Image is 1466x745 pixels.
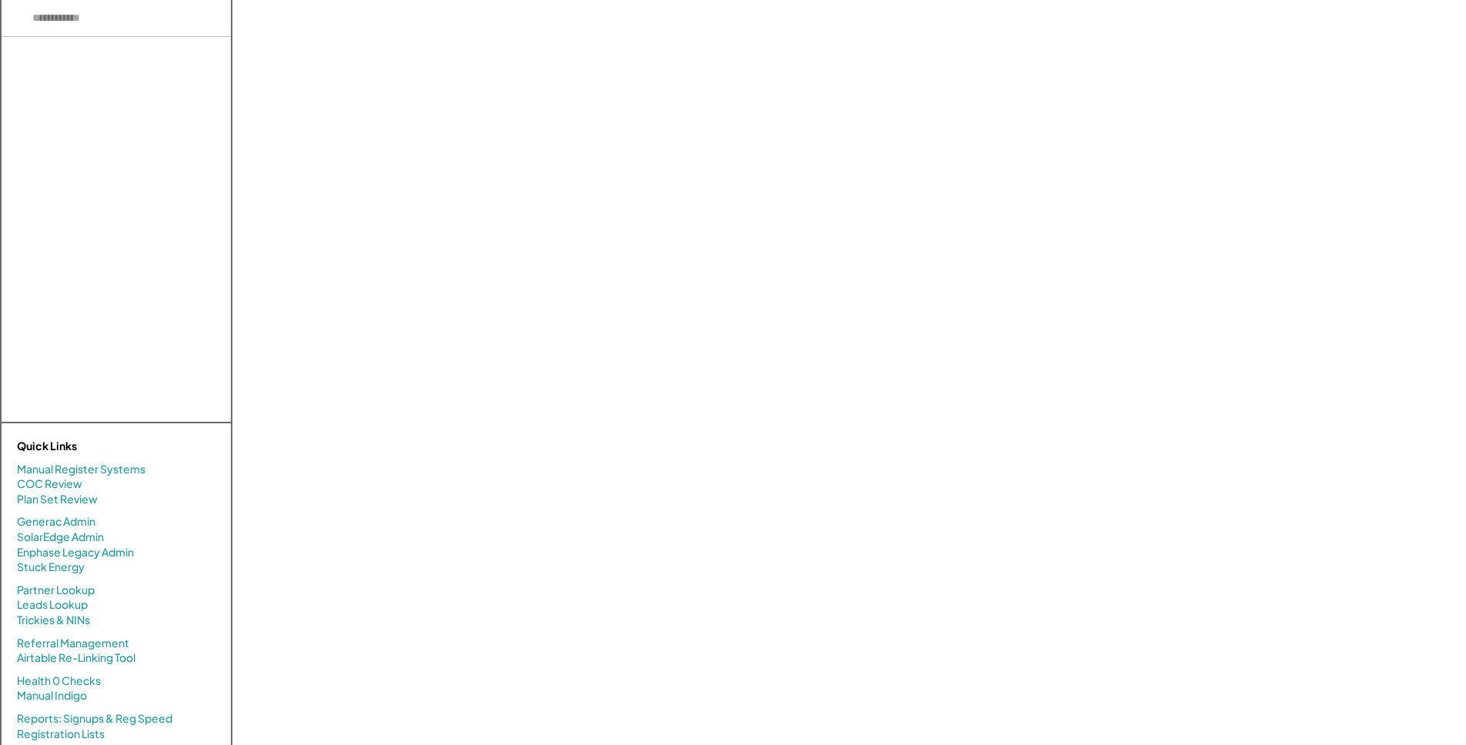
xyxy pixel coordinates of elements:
[17,727,105,742] a: Registration Lists
[17,439,171,454] div: Quick Links
[17,583,95,598] a: Partner Lookup
[17,514,95,530] a: Generac Admin
[17,636,129,651] a: Referral Management
[17,476,82,492] a: COC Review
[17,545,134,560] a: Enphase Legacy Admin
[17,492,98,507] a: Plan Set Review
[17,688,87,703] a: Manual Indigo
[17,597,88,613] a: Leads Lookup
[17,462,145,477] a: Manual Register Systems
[17,673,101,689] a: Health 0 Checks
[17,560,85,575] a: Stuck Energy
[17,711,172,727] a: Reports: Signups & Reg Speed
[17,613,90,628] a: Trickies & NINs
[17,530,104,545] a: SolarEdge Admin
[17,650,135,666] a: Airtable Re-Linking Tool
